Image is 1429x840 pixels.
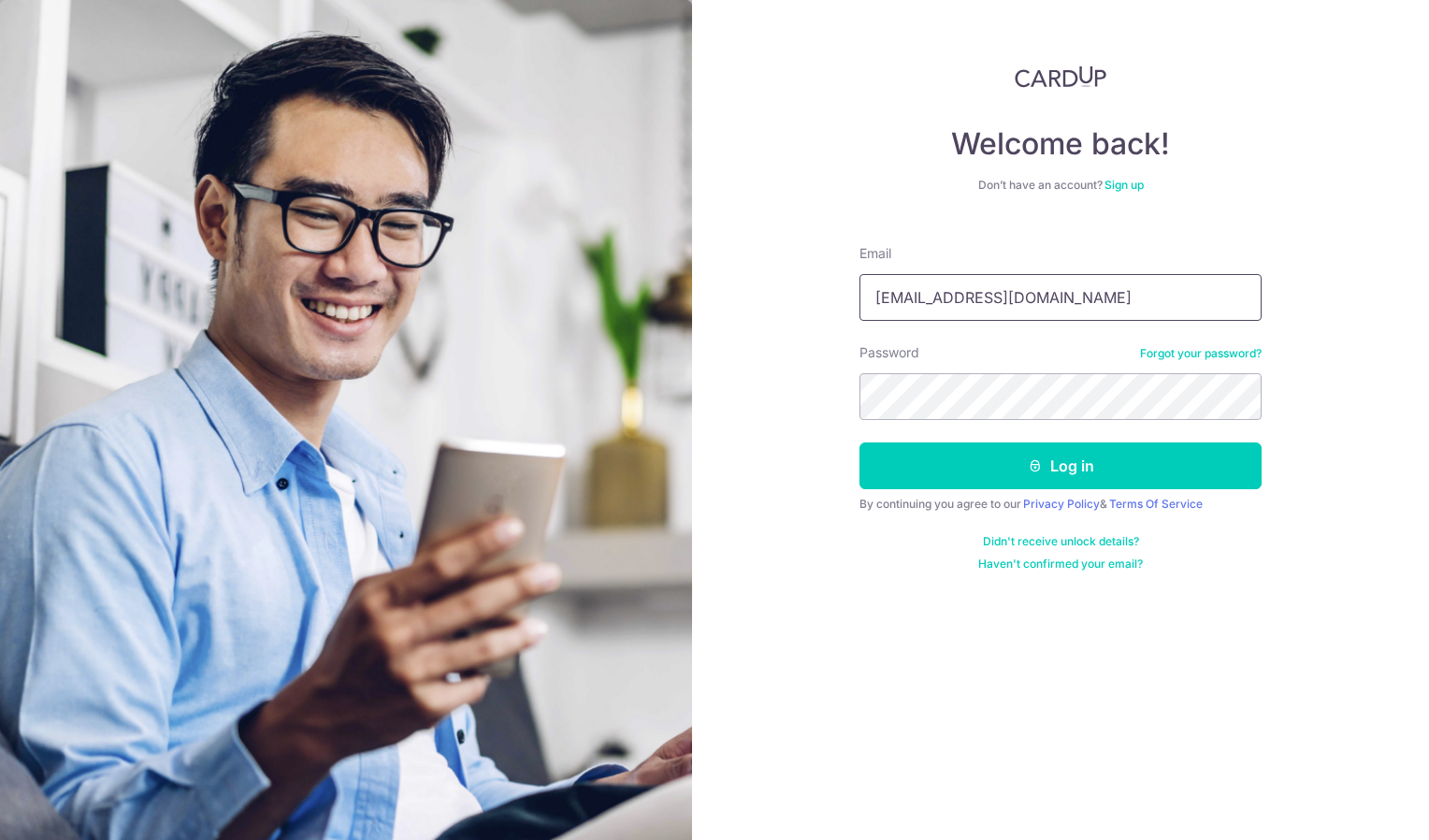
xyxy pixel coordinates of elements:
[1140,346,1262,361] a: Forgot your password?
[1104,178,1144,192] a: Sign up
[859,125,1262,163] h4: Welcome back!
[859,244,891,263] label: Email
[859,178,1262,193] div: Don’t have an account?
[1109,497,1203,511] a: Terms Of Service
[859,497,1262,512] div: By continuing you agree to our &
[859,343,919,362] label: Password
[859,274,1262,321] input: Enter your Email
[859,442,1262,489] button: Log in
[978,557,1143,572] a: Haven't confirmed your email?
[983,534,1139,549] a: Didn't receive unlock details?
[1023,497,1100,511] a: Privacy Policy
[1015,65,1106,88] img: CardUp Logo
